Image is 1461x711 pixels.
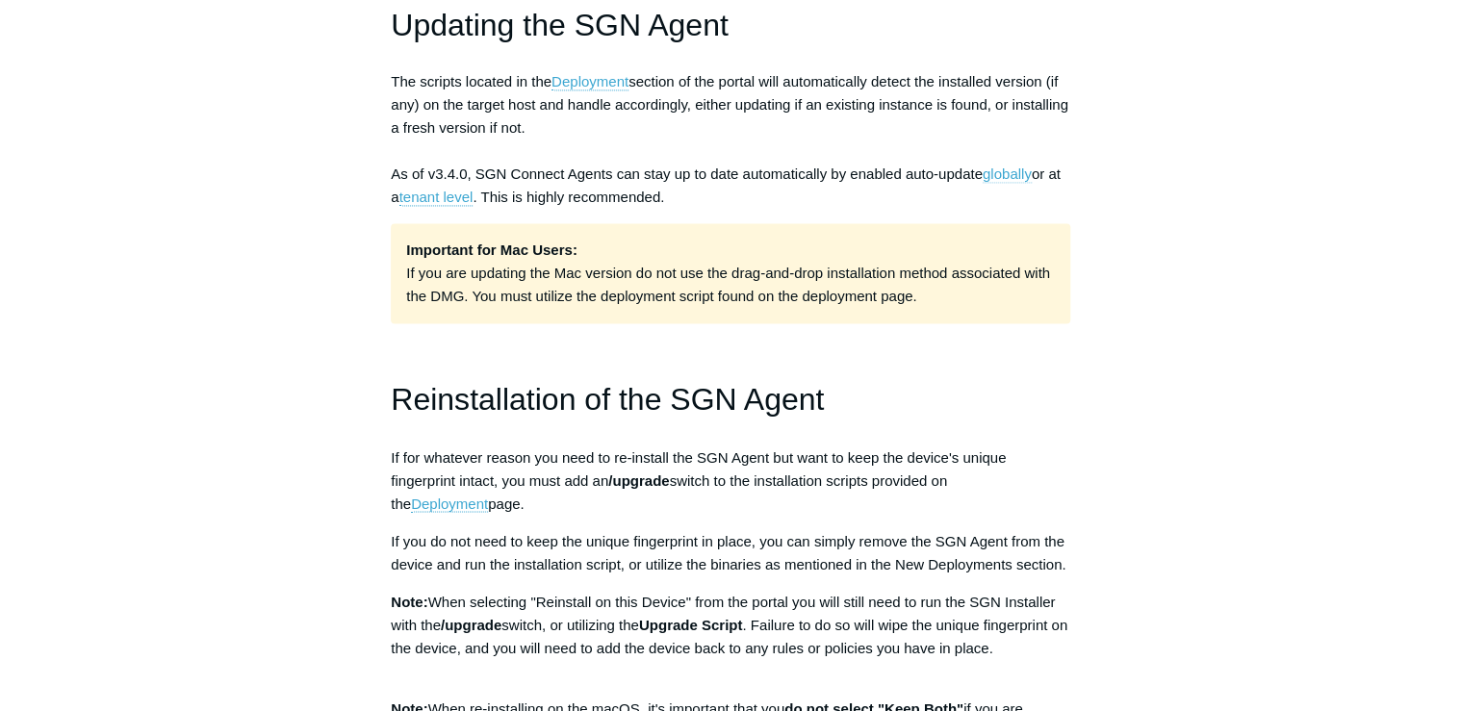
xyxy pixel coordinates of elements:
span: /upgrade [441,616,501,632]
span: When selecting "Reinstall on this Device" from the portal you will still need to run the SGN Inst... [391,593,1055,632]
span: switch to the installation scripts provided on the page. [391,471,947,512]
span: Updating the SGN Agent [391,8,728,42]
span: Note: [391,593,427,609]
span: The scripts located in the section of the portal will automatically detect the installed version ... [391,73,1068,206]
span: If you are updating the Mac version do not use the drag-and-drop installation method associated w... [406,241,1050,304]
span: switch, or utilizing the [501,616,639,632]
a: Deployment [411,495,488,512]
span: Reinstallation of the SGN Agent [391,382,824,417]
a: globally [983,165,1032,183]
span: . Failure to do so will wipe the unique fingerprint on the device, and you will need to add the d... [391,616,1067,655]
span: Upgrade Script [639,616,743,632]
a: Deployment [551,73,628,90]
span: /upgrade [608,471,669,488]
a: tenant level [399,189,474,206]
strong: Important for Mac Users: [406,241,577,258]
span: If for whatever reason you need to re-install the SGN Agent but want to keep the device's unique ... [391,448,1006,488]
span: If you do not need to keep the unique fingerprint in place, you can simply remove the SGN Agent f... [391,532,1065,571]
